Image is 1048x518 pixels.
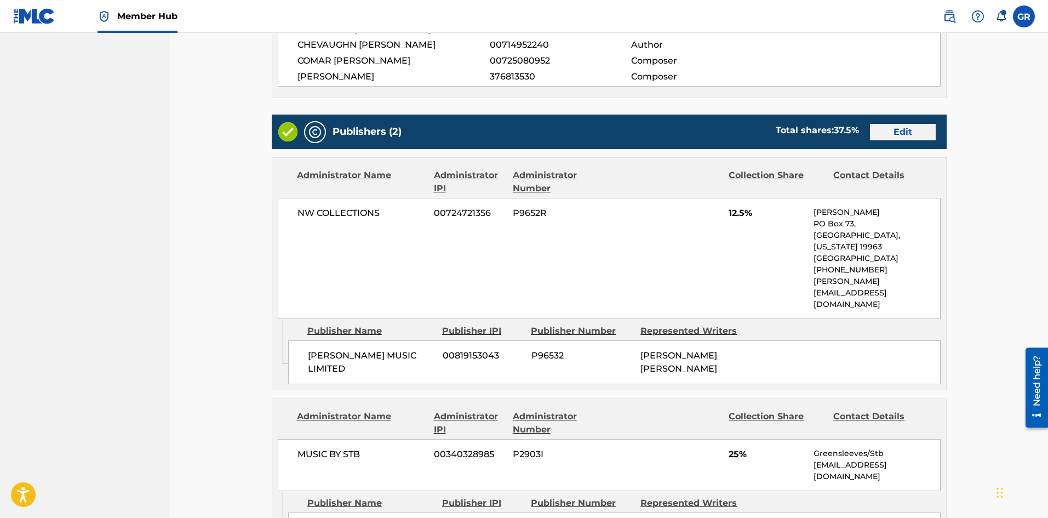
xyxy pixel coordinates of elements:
span: CHEVAUGHN [PERSON_NAME] [297,38,490,52]
span: Composer [631,54,760,67]
div: Publisher Number [531,325,632,338]
div: Total shares: [776,124,859,137]
iframe: Chat Widget [993,465,1048,518]
span: COMAR [PERSON_NAME] [297,54,490,67]
span: 00819153043 [443,349,523,362]
div: Administrator Number [513,410,609,436]
img: Valid [278,122,297,141]
div: Publisher IPI [442,497,523,510]
span: [PERSON_NAME] [297,70,490,83]
span: P96532 [531,349,633,362]
div: Represented Writers [640,325,742,338]
span: P2903I [513,448,609,461]
div: Represented Writers [640,497,742,510]
div: Publisher Name [307,497,434,510]
span: MUSIC BY STB [297,448,426,461]
span: 12.5% [729,207,806,220]
span: 00724721356 [434,207,505,220]
span: P9652R [513,207,609,220]
img: help [971,10,984,23]
div: Collection Share [729,169,825,195]
span: 00340328985 [434,448,505,461]
span: [PERSON_NAME] [PERSON_NAME] [640,350,717,374]
span: 00725080952 [490,54,631,67]
div: Notifications [995,11,1006,22]
div: Publisher Number [531,497,632,510]
span: 37.5 % [834,125,859,135]
div: Administrator Number [513,169,609,195]
div: Publisher Name [307,325,434,338]
div: Contact Details [833,169,930,195]
a: Public Search [938,5,960,27]
a: Edit [870,124,936,140]
iframe: Resource Center [1017,344,1048,432]
div: Publisher IPI [442,325,523,338]
div: Help [967,5,989,27]
span: [PERSON_NAME] MUSIC LIMITED [308,349,434,375]
p: [PERSON_NAME][EMAIL_ADDRESS][DOMAIN_NAME] [814,276,940,310]
div: Contact Details [833,410,930,436]
h5: Publishers (2) [333,126,402,138]
div: Administrator IPI [434,169,505,195]
p: Greensleeves/Stb [814,448,940,459]
p: [PERSON_NAME] [814,207,940,218]
span: 25% [729,448,806,461]
span: Author [631,38,760,52]
span: 00714952240 [490,38,631,52]
div: Drag [997,476,1003,509]
div: Administrator Name [297,169,426,195]
img: MLC Logo [13,8,55,24]
img: Publishers [308,126,322,139]
span: 376813530 [490,70,631,83]
span: NW COLLECTIONS [297,207,426,220]
p: [GEOGRAPHIC_DATA] [814,253,940,264]
p: PO Box 73, [814,218,940,230]
span: Member Hub [117,10,177,22]
div: Administrator IPI [434,410,505,436]
span: Composer [631,70,760,83]
img: search [943,10,956,23]
div: Administrator Name [297,410,426,436]
p: [GEOGRAPHIC_DATA], [US_STATE] 19963 [814,230,940,253]
p: [EMAIL_ADDRESS][DOMAIN_NAME] [814,459,940,482]
div: User Menu [1013,5,1035,27]
p: [PHONE_NUMBER] [814,264,940,276]
div: Collection Share [729,410,825,436]
img: Top Rightsholder [98,10,111,23]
